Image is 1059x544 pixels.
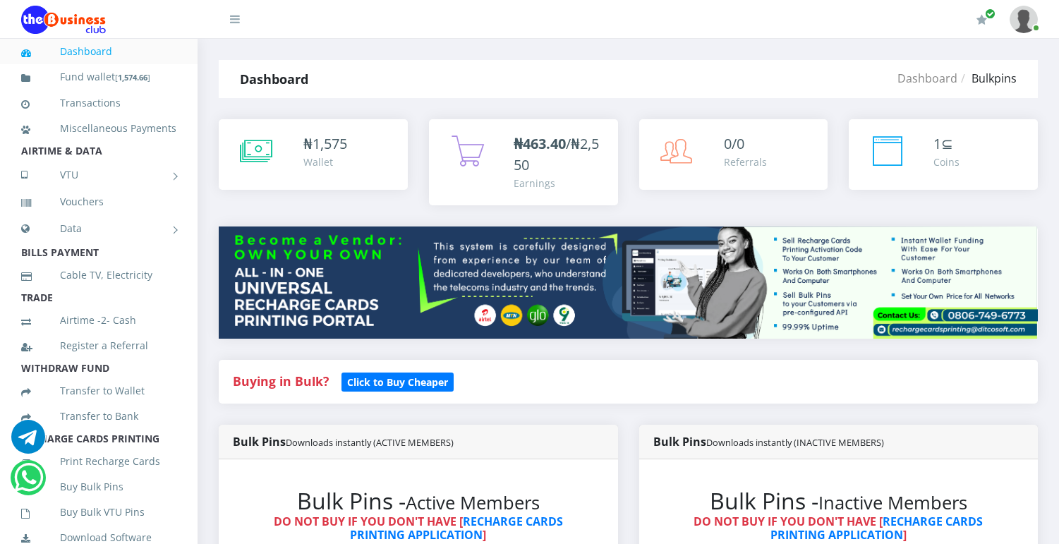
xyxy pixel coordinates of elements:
li: Bulkpins [957,70,1017,87]
a: Transfer to Bank [21,400,176,433]
b: Click to Buy Cheaper [347,375,448,389]
strong: DO NOT BUY IF YOU DON'T HAVE [ ] [274,514,563,543]
span: 1,575 [313,134,347,153]
a: Data [21,211,176,246]
h2: Bulk Pins - [247,488,590,514]
b: 1,574.66 [118,72,147,83]
i: Renew/Upgrade Subscription [976,14,987,25]
a: Register a Referral [21,330,176,362]
h2: Bulk Pins - [667,488,1010,514]
strong: Bulk Pins [233,434,454,449]
span: 0/0 [724,134,744,153]
a: Fund wallet[1,574.66] [21,61,176,94]
img: multitenant_rcp.png [219,226,1038,339]
img: Logo [21,6,106,34]
small: [ ] [115,72,150,83]
a: Chat for support [14,471,43,495]
a: Buy Bulk Pins [21,471,176,503]
a: RECHARGE CARDS PRINTING APPLICATION [350,514,563,543]
small: Downloads instantly (INACTIVE MEMBERS) [706,436,884,449]
img: User [1010,6,1038,33]
div: Wallet [303,155,347,169]
a: Print Recharge Cards [21,445,176,478]
a: ₦1,575 Wallet [219,119,408,190]
a: Airtime -2- Cash [21,304,176,337]
strong: Bulk Pins [653,434,884,449]
span: Renew/Upgrade Subscription [985,8,996,19]
small: Downloads instantly (ACTIVE MEMBERS) [286,436,454,449]
b: ₦463.40 [514,134,566,153]
div: Referrals [724,155,767,169]
div: Earnings [514,176,604,191]
strong: Buying in Bulk? [233,373,329,389]
div: Coins [933,155,960,169]
div: ₦ [303,133,347,155]
a: Miscellaneous Payments [21,112,176,145]
a: Chat for support [11,430,45,454]
a: Dashboard [21,35,176,68]
a: Cable TV, Electricity [21,259,176,291]
a: RECHARGE CARDS PRINTING APPLICATION [770,514,984,543]
a: VTU [21,157,176,193]
strong: DO NOT BUY IF YOU DON'T HAVE [ ] [694,514,983,543]
a: Vouchers [21,186,176,218]
a: Click to Buy Cheaper [341,373,454,389]
small: Active Members [406,490,540,515]
span: /₦2,550 [514,134,599,174]
a: Transactions [21,87,176,119]
div: ⊆ [933,133,960,155]
a: Dashboard [897,71,957,86]
a: ₦463.40/₦2,550 Earnings [429,119,618,205]
a: Buy Bulk VTU Pins [21,496,176,528]
a: 0/0 Referrals [639,119,828,190]
strong: Dashboard [240,71,308,87]
a: Transfer to Wallet [21,375,176,407]
span: 1 [933,134,941,153]
small: Inactive Members [818,490,967,515]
